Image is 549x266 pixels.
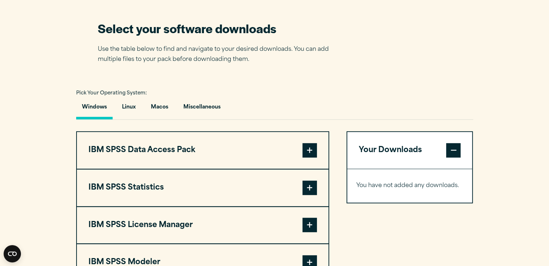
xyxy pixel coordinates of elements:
span: Pick Your Operating System: [76,91,147,96]
div: Your Downloads [347,169,472,203]
button: IBM SPSS License Manager [77,207,328,244]
button: Windows [76,99,113,119]
button: Open CMP widget [4,245,21,262]
button: IBM SPSS Statistics [77,169,328,206]
button: Your Downloads [347,132,472,169]
p: You have not added any downloads. [356,181,463,191]
button: Macos [145,99,174,119]
p: Use the table below to find and navigate to your desired downloads. You can add multiple files to... [98,44,340,65]
button: Linux [116,99,141,119]
button: IBM SPSS Data Access Pack [77,132,328,169]
h2: Select your software downloads [98,20,340,36]
button: Miscellaneous [178,99,226,119]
